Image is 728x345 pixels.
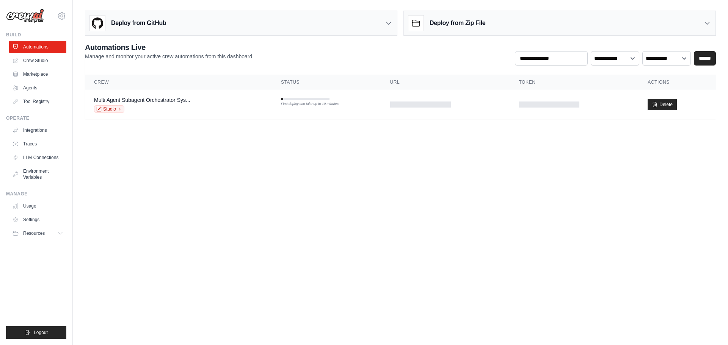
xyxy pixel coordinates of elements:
[9,151,66,164] a: LLM Connections
[639,75,716,90] th: Actions
[381,75,510,90] th: URL
[9,68,66,80] a: Marketplace
[90,16,105,31] img: GitHub Logo
[6,9,44,23] img: Logo
[6,32,66,38] div: Build
[430,19,485,28] h3: Deploy from Zip File
[9,200,66,212] a: Usage
[9,214,66,226] a: Settings
[9,227,66,239] button: Resources
[9,138,66,150] a: Traces
[6,115,66,121] div: Operate
[9,165,66,183] a: Environment Variables
[94,105,124,113] a: Studio
[6,326,66,339] button: Logout
[9,82,66,94] a: Agents
[648,99,677,110] a: Delete
[9,124,66,136] a: Integrations
[272,75,381,90] th: Status
[85,53,254,60] p: Manage and monitor your active crew automations from this dashboard.
[94,97,190,103] a: Multi Agent Subagent Orchestrator Sys...
[23,230,45,236] span: Resources
[510,75,639,90] th: Token
[9,41,66,53] a: Automations
[34,329,48,336] span: Logout
[281,101,329,107] div: First deploy can take up to 10 minutes
[9,55,66,67] a: Crew Studio
[9,95,66,108] a: Tool Registry
[6,191,66,197] div: Manage
[111,19,166,28] h3: Deploy from GitHub
[85,75,272,90] th: Crew
[85,42,254,53] h2: Automations Live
